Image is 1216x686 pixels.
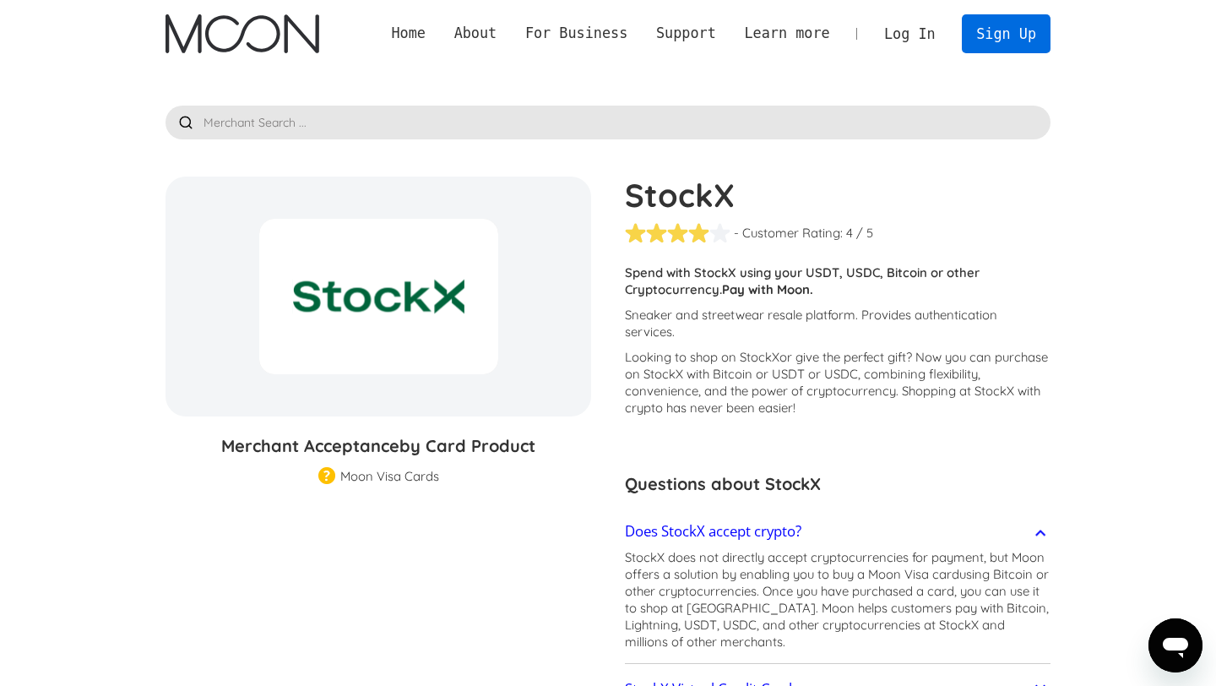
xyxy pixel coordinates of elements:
span: or give the perfect gift [779,349,906,365]
p: StockX does not directly accept cryptocurrencies for payment, but Moon offers a solution by enabl... [625,549,1050,651]
div: About [454,23,497,44]
input: Merchant Search ... [166,106,1050,139]
div: Support [656,23,716,44]
p: Spend with StockX using your USDT, USDC, Bitcoin or other Cryptocurrency. [625,264,1050,298]
div: - Customer Rating: [734,225,843,242]
div: / 5 [856,225,873,242]
div: 4 [846,225,853,242]
div: Moon Visa Cards [340,468,439,485]
strong: Pay with Moon. [722,281,813,297]
div: For Business [511,23,642,44]
h3: Questions about StockX [625,471,1050,497]
h3: Merchant Acceptance [166,433,591,459]
div: About [440,23,511,44]
div: Learn more [744,23,829,44]
h1: StockX [625,177,1050,214]
p: Sneaker and streetwear resale platform. Provides authentication services. [625,307,1050,340]
a: Home [377,23,440,44]
p: Looking to shop on StockX ? Now you can purchase on StockX with Bitcoin or USDT or USDC, combinin... [625,349,1050,416]
a: Log In [870,15,949,52]
h2: Does StockX accept crypto? [625,523,801,540]
div: Support [642,23,730,44]
div: For Business [525,23,627,44]
span: by Card Product [399,435,535,456]
iframe: Button to launch messaging window [1148,618,1202,672]
a: home [166,14,318,53]
img: Moon Logo [166,14,318,53]
div: Learn more [730,23,844,44]
a: Does StockX accept crypto? [625,514,1050,549]
a: Sign Up [962,14,1050,52]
